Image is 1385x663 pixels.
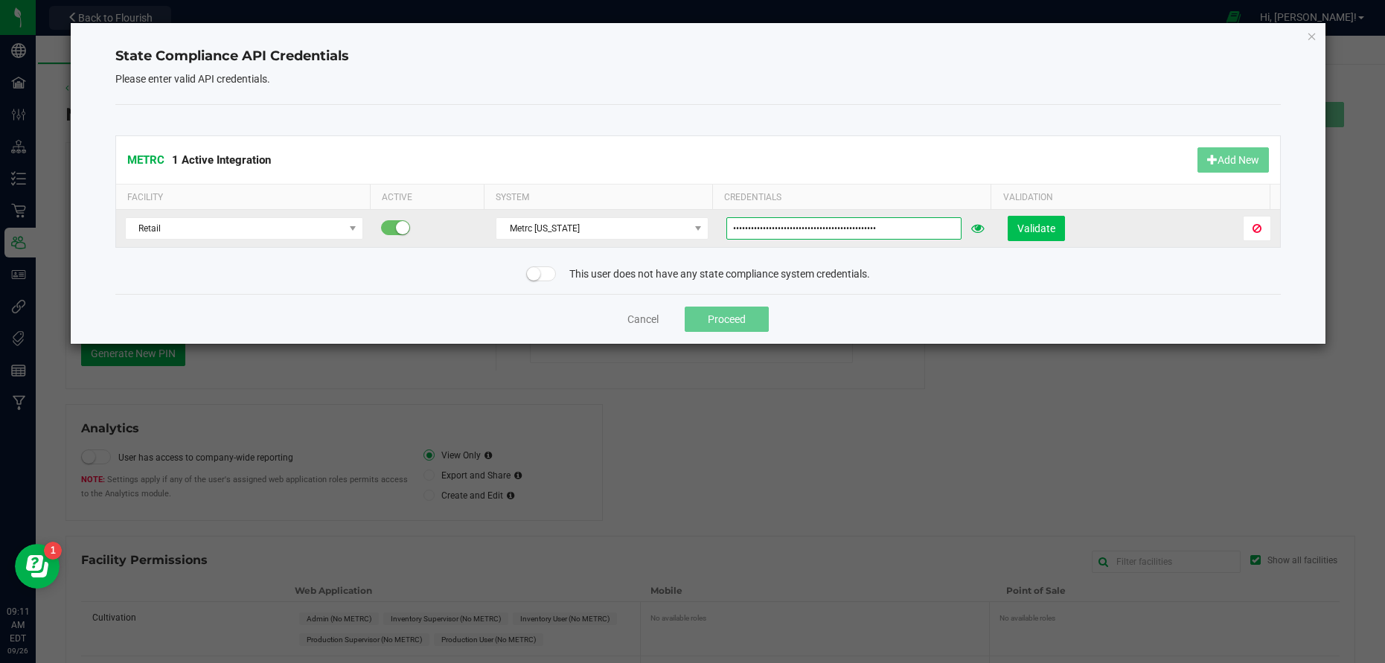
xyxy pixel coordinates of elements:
button: Proceed [685,307,769,332]
span: Retail [126,218,344,239]
button: Close [1307,27,1317,45]
span: Metrc [US_STATE] [496,218,688,239]
span: Active [382,192,412,202]
span: Validation [1003,192,1053,202]
span: Credentials [724,192,781,202]
h4: State Compliance API Credentials [115,47,1281,66]
span: This user does not have any state compliance system credentials. [569,266,870,282]
span: 1 Active Integration [172,153,271,167]
span: System [496,192,529,202]
iframe: Resource center unread badge [44,542,62,560]
h5: Please enter valid API credentials. [115,74,1281,85]
button: Validate [1008,216,1065,241]
button: Cancel [627,312,659,327]
input: API Key [726,217,962,240]
span: Validate [1017,222,1055,234]
span: METRC [127,153,164,167]
iframe: Resource center [15,544,60,589]
span: Facility [127,192,163,202]
button: Add New [1197,147,1269,173]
